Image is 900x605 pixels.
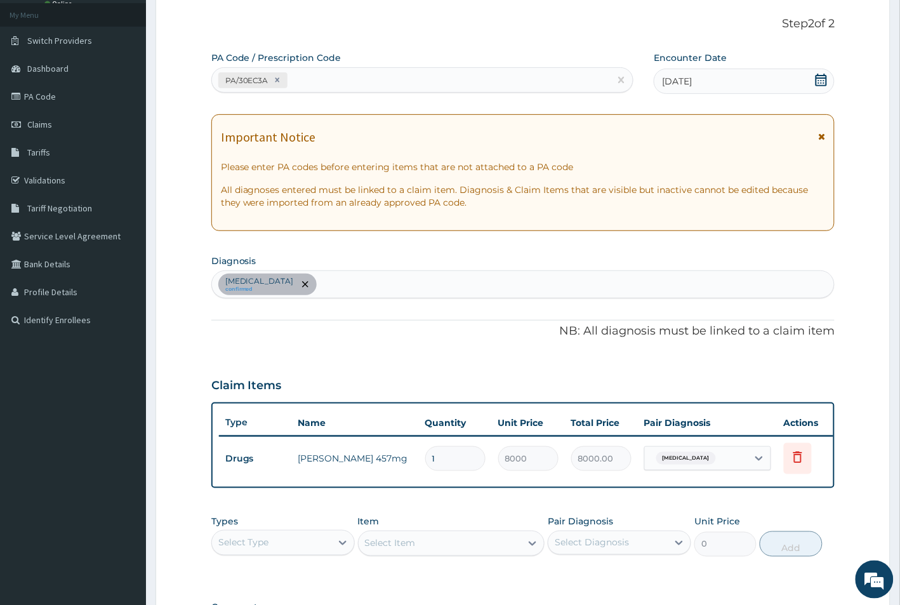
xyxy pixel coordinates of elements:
[300,279,311,290] span: remove selection option
[555,536,629,549] div: Select Diagnosis
[211,51,341,64] label: PA Code / Prescription Code
[292,410,419,435] th: Name
[654,51,727,64] label: Encounter Date
[292,446,419,471] td: [PERSON_NAME] 457mg
[27,147,50,158] span: Tariffs
[760,531,822,557] button: Add
[638,410,778,435] th: Pair Diagnosis
[548,515,613,528] label: Pair Diagnosis
[662,75,692,88] span: [DATE]
[221,130,316,144] h1: Important Notice
[23,63,51,95] img: d_794563401_company_1708531726252_794563401
[211,379,282,393] h3: Claim Items
[208,6,239,37] div: Minimize live chat window
[221,161,826,173] p: Please enter PA codes before entering items that are not attached to a PA code
[218,536,269,549] div: Select Type
[211,255,256,267] label: Diagnosis
[211,516,238,527] label: Types
[225,276,294,286] p: [MEDICAL_DATA]
[225,286,294,293] small: confirmed
[222,73,270,88] div: PA/30EC3A
[492,410,565,435] th: Unit Price
[27,63,69,74] span: Dashboard
[358,515,380,528] label: Item
[27,119,52,130] span: Claims
[6,347,242,391] textarea: Type your message and hit 'Enter'
[219,411,292,434] th: Type
[211,323,835,340] p: NB: All diagnosis must be linked to a claim item
[694,515,740,528] label: Unit Price
[221,183,826,209] p: All diagnoses entered must be linked to a claim item. Diagnosis & Claim Items that are visible bu...
[656,452,716,465] span: [MEDICAL_DATA]
[565,410,638,435] th: Total Price
[74,160,175,288] span: We're online!
[778,410,841,435] th: Actions
[419,410,492,435] th: Quantity
[66,71,213,88] div: Chat with us now
[27,35,92,46] span: Switch Providers
[27,203,92,214] span: Tariff Negotiation
[219,447,292,470] td: Drugs
[211,17,835,31] p: Step 2 of 2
